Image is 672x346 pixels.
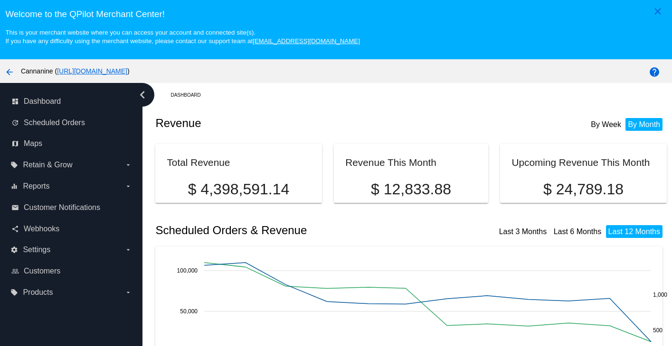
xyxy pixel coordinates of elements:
[11,94,132,109] a: dashboard Dashboard
[155,224,411,237] h2: Scheduled Orders & Revenue
[652,6,663,17] mat-icon: close
[180,308,198,315] text: 50,000
[177,267,198,274] text: 100,000
[11,98,19,105] i: dashboard
[24,139,42,148] span: Maps
[21,67,130,75] span: Cannanine ( )
[10,289,18,296] i: local_offer
[23,288,53,297] span: Products
[23,161,72,169] span: Retain & Grow
[649,66,660,78] mat-icon: help
[511,181,655,198] p: $ 24,789.18
[167,157,230,168] h2: Total Revenue
[135,87,150,102] i: chevron_left
[653,327,663,334] text: 500
[5,9,666,19] h3: Welcome to the QPilot Merchant Center!
[167,181,310,198] p: $ 4,398,591.14
[10,246,18,254] i: settings
[24,97,61,106] span: Dashboard
[653,291,667,298] text: 1,000
[23,246,50,254] span: Settings
[11,225,19,233] i: share
[10,182,18,190] i: equalizer
[24,118,85,127] span: Scheduled Orders
[625,118,663,131] li: By Month
[124,182,132,190] i: arrow_drop_down
[11,264,132,279] a: people_outline Customers
[170,88,209,102] a: Dashboard
[124,289,132,296] i: arrow_drop_down
[608,228,660,236] a: Last 12 Months
[11,115,132,130] a: update Scheduled Orders
[588,118,624,131] li: By Week
[24,267,60,275] span: Customers
[124,161,132,169] i: arrow_drop_down
[24,203,100,212] span: Customer Notifications
[11,221,132,237] a: share Webhooks
[11,136,132,151] a: map Maps
[345,157,436,168] h2: Revenue This Month
[4,66,15,78] mat-icon: arrow_back
[345,181,476,198] p: $ 12,833.88
[511,157,650,168] h2: Upcoming Revenue This Month
[155,117,411,130] h2: Revenue
[554,228,602,236] a: Last 6 Months
[10,161,18,169] i: local_offer
[11,119,19,127] i: update
[5,29,360,45] small: This is your merchant website where you can access your account and connected site(s). If you hav...
[24,225,59,233] span: Webhooks
[11,204,19,211] i: email
[11,267,19,275] i: people_outline
[124,246,132,254] i: arrow_drop_down
[11,140,19,147] i: map
[57,67,127,75] a: [URL][DOMAIN_NAME]
[253,37,360,45] a: [EMAIL_ADDRESS][DOMAIN_NAME]
[23,182,49,191] span: Reports
[11,200,132,215] a: email Customer Notifications
[499,228,547,236] a: Last 3 Months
